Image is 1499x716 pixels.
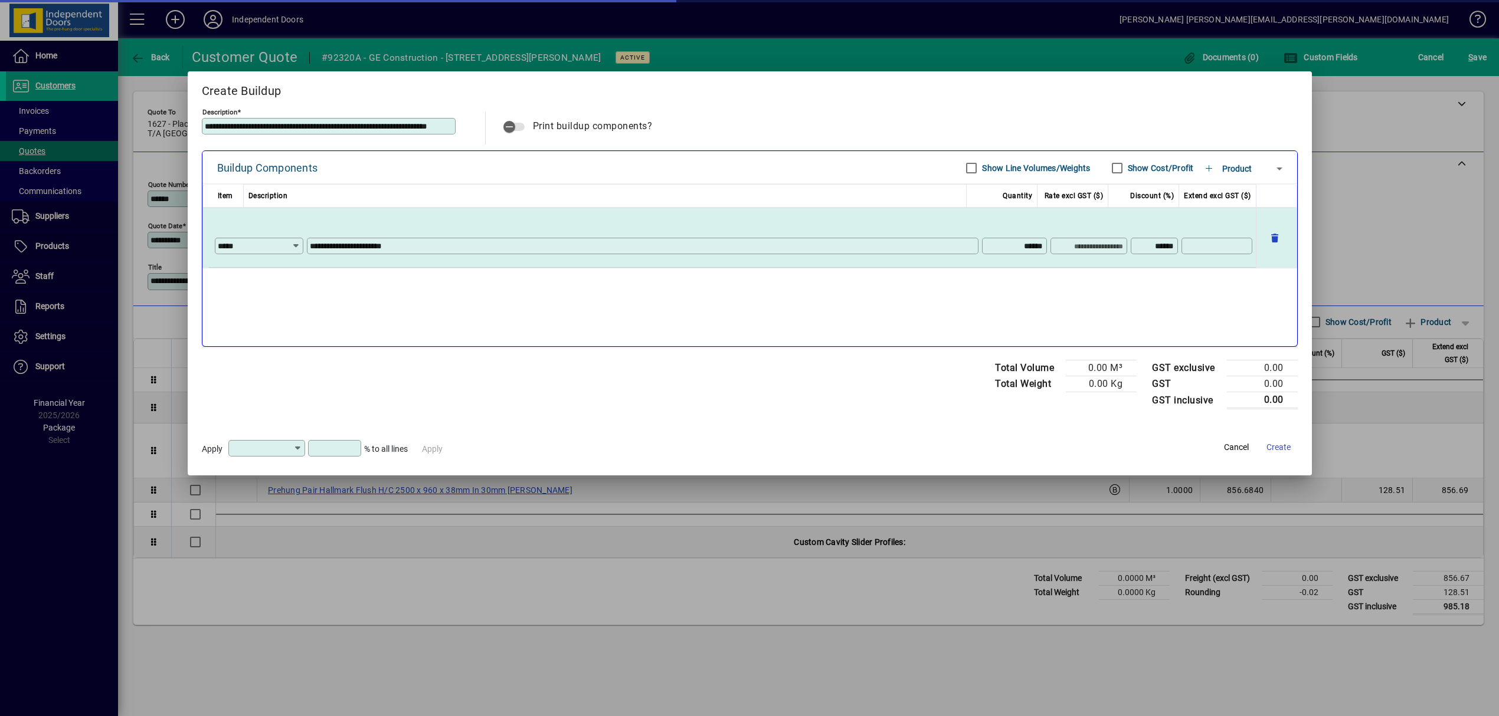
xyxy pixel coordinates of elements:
td: 0.00 Kg [1066,376,1137,392]
td: Total Volume [989,360,1066,376]
td: GST [1146,376,1227,392]
span: Create [1266,441,1291,454]
span: Discount (%) [1130,189,1174,203]
td: Total Weight [989,376,1066,392]
span: Item [218,189,233,203]
td: 0.00 [1227,360,1298,376]
td: 0.00 [1227,376,1298,392]
span: Print buildup components? [533,120,653,132]
span: Description [248,189,288,203]
h2: Create Buildup [188,71,1312,106]
label: Show Line Volumes/Weights [980,162,1090,174]
span: Quantity [1003,189,1032,203]
span: Extend excl GST ($) [1184,189,1251,203]
td: 0.00 M³ [1066,360,1137,376]
td: GST exclusive [1146,360,1227,376]
button: Cancel [1217,437,1255,458]
span: Apply [202,444,222,454]
mat-label: Description [202,108,237,116]
span: % to all lines [364,444,408,454]
span: Rate excl GST ($) [1045,189,1104,203]
span: Cancel [1224,441,1249,454]
td: GST inclusive [1146,392,1227,409]
button: Create [1260,437,1298,458]
div: Buildup Components [217,159,318,178]
span: Product [1222,164,1252,173]
label: Show Cost/Profit [1125,162,1194,174]
td: 0.00 [1227,392,1298,409]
